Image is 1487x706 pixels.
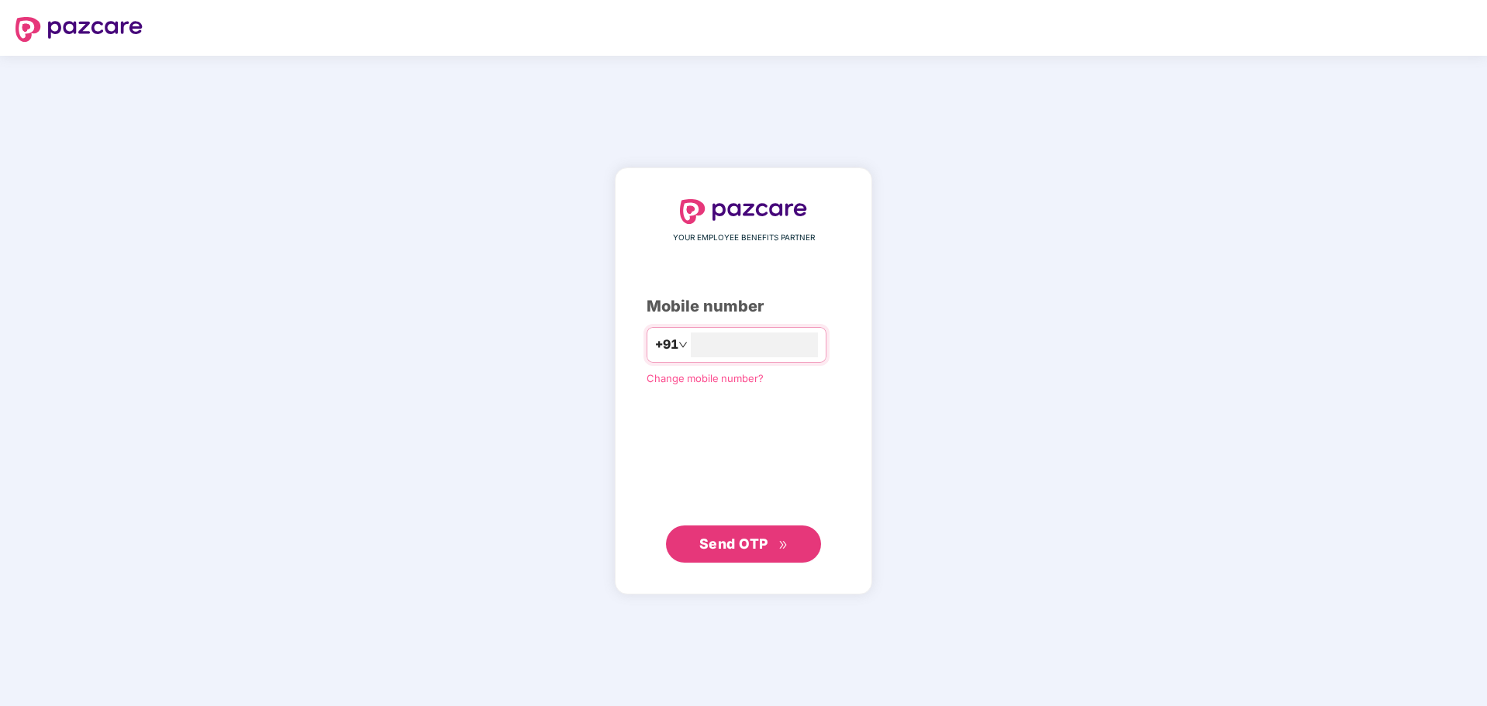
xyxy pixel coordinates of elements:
[778,540,788,550] span: double-right
[699,536,768,552] span: Send OTP
[16,17,143,42] img: logo
[647,294,840,319] div: Mobile number
[680,199,807,224] img: logo
[666,525,821,563] button: Send OTPdouble-right
[673,232,815,244] span: YOUR EMPLOYEE BENEFITS PARTNER
[647,372,764,384] a: Change mobile number?
[655,335,678,354] span: +91
[678,340,688,350] span: down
